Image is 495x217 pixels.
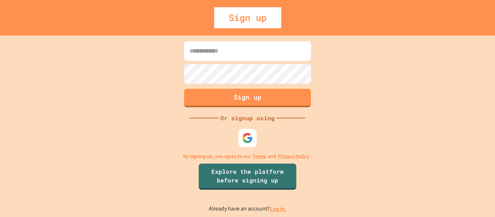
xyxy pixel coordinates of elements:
a: Privacy Policy [278,153,309,160]
p: Already have an account? [209,204,287,213]
a: Log in. [270,205,287,213]
a: Terms [253,153,266,160]
div: Or signup using [219,114,276,122]
div: Sign up [214,7,281,28]
p: By signing up, you agree to our and . [183,153,312,160]
img: google-icon.svg [242,133,253,143]
a: Explore the platform before signing up [199,163,296,189]
button: Sign up [184,89,311,107]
